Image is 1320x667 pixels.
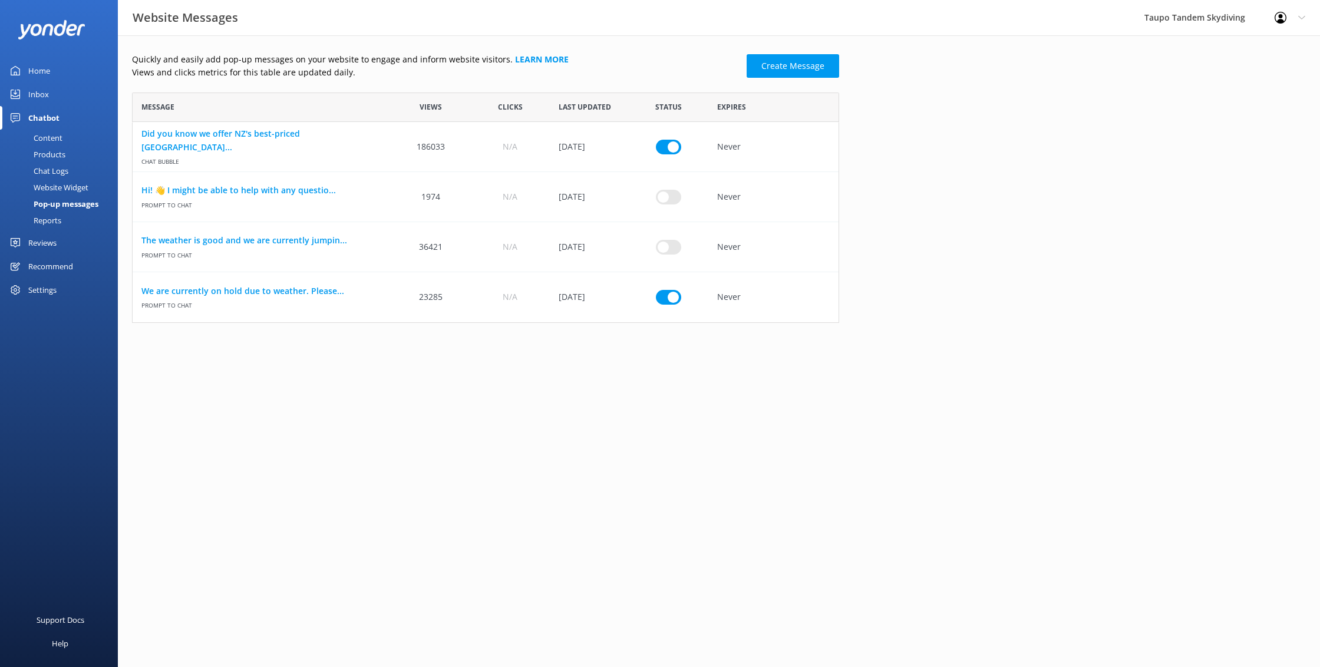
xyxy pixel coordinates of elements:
span: Prompt to Chat [141,247,382,259]
span: Prompt to Chat [141,298,382,310]
div: 23285 [391,272,470,322]
div: Never [708,222,839,272]
div: Products [7,146,65,163]
div: Chat Logs [7,163,68,179]
div: Support Docs [37,608,84,632]
div: row [132,222,839,272]
span: Status [655,101,682,113]
span: N/A [503,290,517,303]
span: Last updated [559,101,611,113]
div: Inbox [28,82,49,106]
a: Create Message [747,54,839,78]
div: Never [708,172,839,222]
span: Prompt to Chat [141,197,382,209]
p: Quickly and easily add pop-up messages on your website to engage and inform website visitors. [132,53,740,66]
div: row [132,272,839,322]
div: 36421 [391,222,470,272]
span: Views [420,101,442,113]
span: N/A [503,140,517,153]
a: Hi! 👋 I might be able to help with any questio... [141,184,382,197]
img: yonder-white-logo.png [18,20,85,39]
div: Settings [28,278,57,302]
h3: Website Messages [133,8,238,27]
div: Help [52,632,68,655]
div: Content [7,130,62,146]
span: N/A [503,190,517,203]
a: Pop-up messages [7,196,118,212]
div: 186033 [391,122,470,172]
div: row [132,122,839,172]
div: Recommend [28,255,73,278]
span: Message [141,101,174,113]
div: grid [132,122,839,322]
div: 05 Sep 2025 [550,272,629,322]
span: Chat bubble [141,154,382,166]
span: Clicks [498,101,523,113]
div: Home [28,59,50,82]
p: Views and clicks metrics for this table are updated daily. [132,66,740,79]
a: Learn more [515,54,569,65]
div: Reviews [28,231,57,255]
div: Reports [7,212,61,229]
div: 1974 [391,172,470,222]
a: We are currently on hold due to weather. Please... [141,285,382,298]
a: The weather is good and we are currently jumpin... [141,234,382,247]
div: Chatbot [28,106,60,130]
div: row [132,172,839,222]
div: 07 May 2025 [550,172,629,222]
div: 30 Jan 2025 [550,122,629,172]
div: Pop-up messages [7,196,98,212]
a: Reports [7,212,118,229]
a: Chat Logs [7,163,118,179]
a: Products [7,146,118,163]
span: N/A [503,240,517,253]
a: Did you know we offer NZ's best-priced [GEOGRAPHIC_DATA]... [141,127,382,154]
div: Website Widget [7,179,88,196]
a: Website Widget [7,179,118,196]
a: Content [7,130,118,146]
div: Never [708,272,839,322]
div: 04 Sep 2025 [550,222,629,272]
div: Never [708,122,839,172]
span: Expires [717,101,746,113]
